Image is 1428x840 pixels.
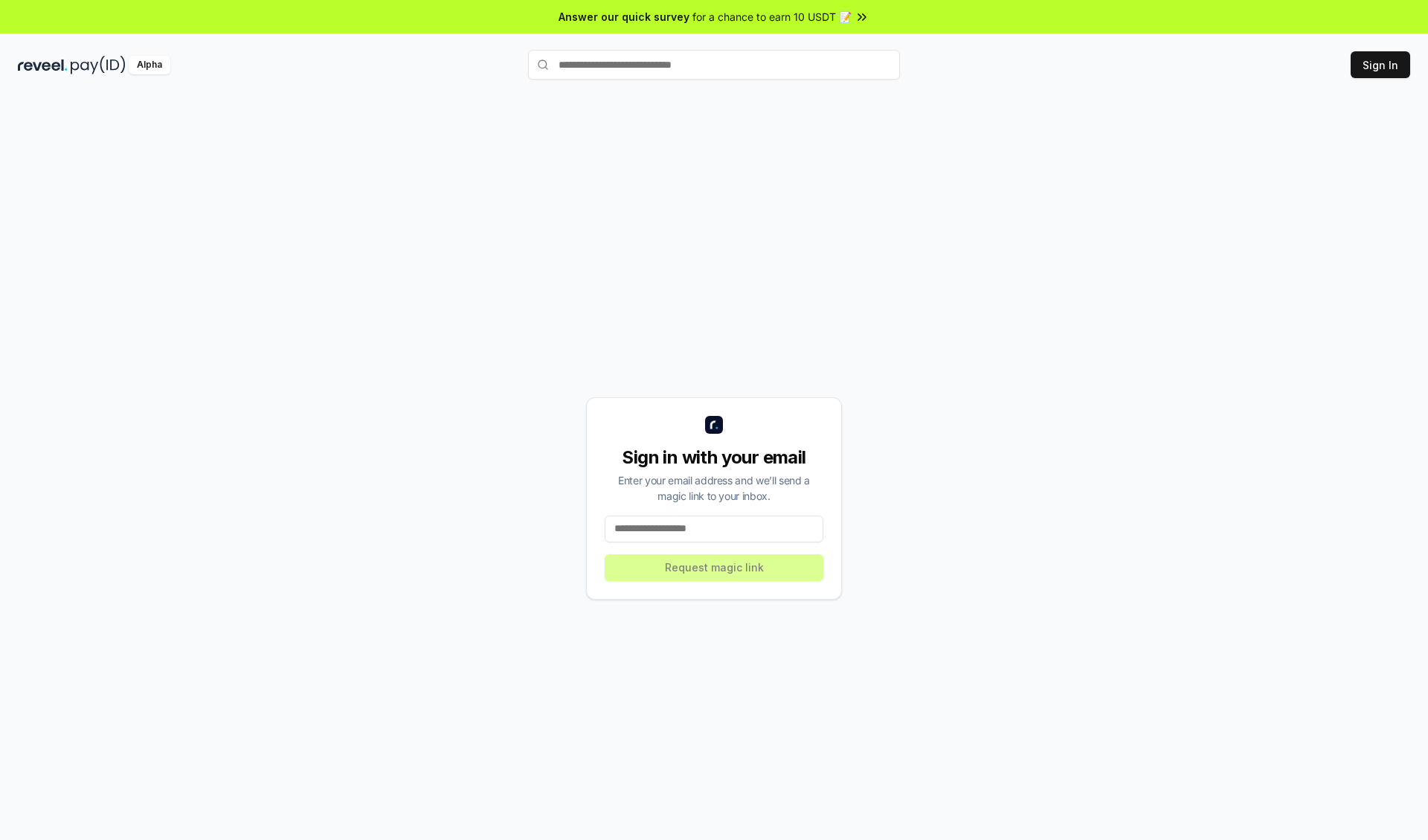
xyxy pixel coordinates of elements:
div: Enter your email address and we’ll send a magic link to your inbox. [605,472,823,504]
div: Alpha [129,56,170,74]
img: logo_small [705,416,723,434]
img: reveel_dark [18,56,68,74]
img: pay_id [71,56,126,74]
button: Sign In [1351,51,1410,78]
span: for a chance to earn 10 USDT 📝 [692,9,852,25]
span: Answer our quick survey [559,9,689,25]
div: Sign in with your email [605,446,823,469]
